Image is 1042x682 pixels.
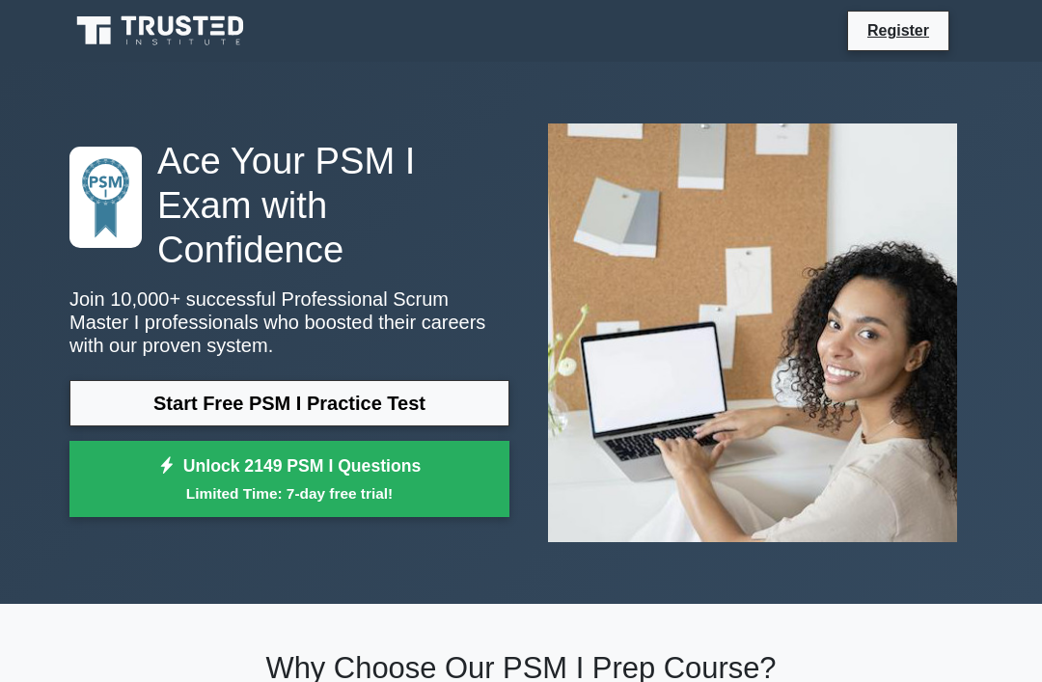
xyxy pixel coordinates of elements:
[69,287,509,357] p: Join 10,000+ successful Professional Scrum Master I professionals who boosted their careers with ...
[69,139,509,272] h1: Ace Your PSM I Exam with Confidence
[69,441,509,518] a: Unlock 2149 PSM I QuestionsLimited Time: 7-day free trial!
[856,18,941,42] a: Register
[94,482,485,505] small: Limited Time: 7-day free trial!
[69,380,509,426] a: Start Free PSM I Practice Test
